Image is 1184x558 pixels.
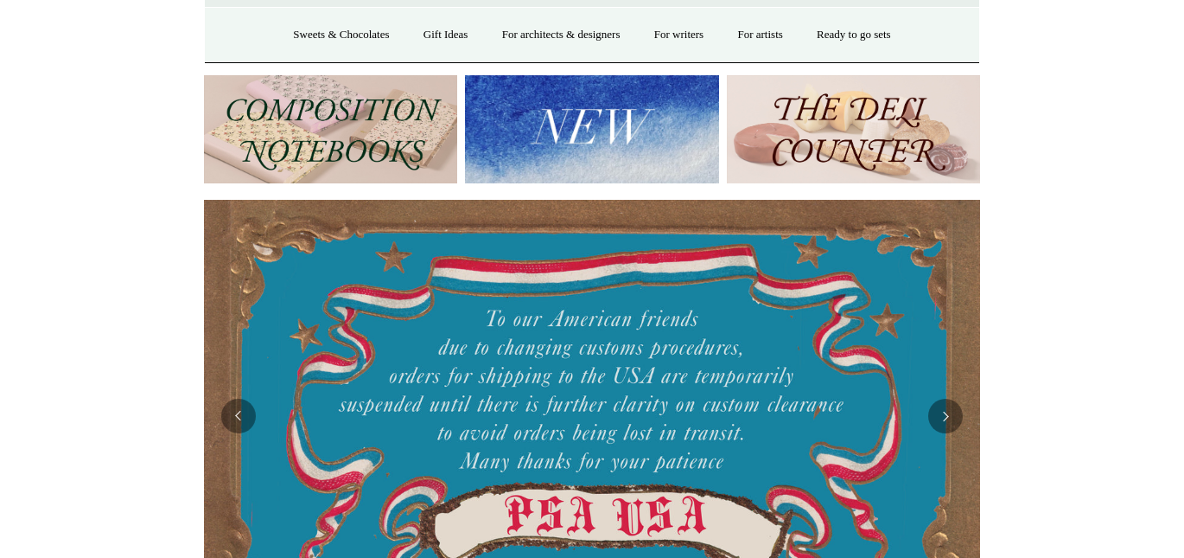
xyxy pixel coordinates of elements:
[465,75,718,183] img: New.jpg__PID:f73bdf93-380a-4a35-bcfe-7823039498e1
[277,12,404,58] a: Sweets & Chocolates
[639,12,719,58] a: For writers
[722,12,798,58] a: For artists
[408,12,484,58] a: Gift Ideas
[801,12,907,58] a: Ready to go sets
[221,399,256,433] button: Previous
[487,12,636,58] a: For architects & designers
[204,75,457,183] img: 202302 Composition ledgers.jpg__PID:69722ee6-fa44-49dd-a067-31375e5d54ec
[928,399,963,433] button: Next
[727,75,980,183] img: The Deli Counter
